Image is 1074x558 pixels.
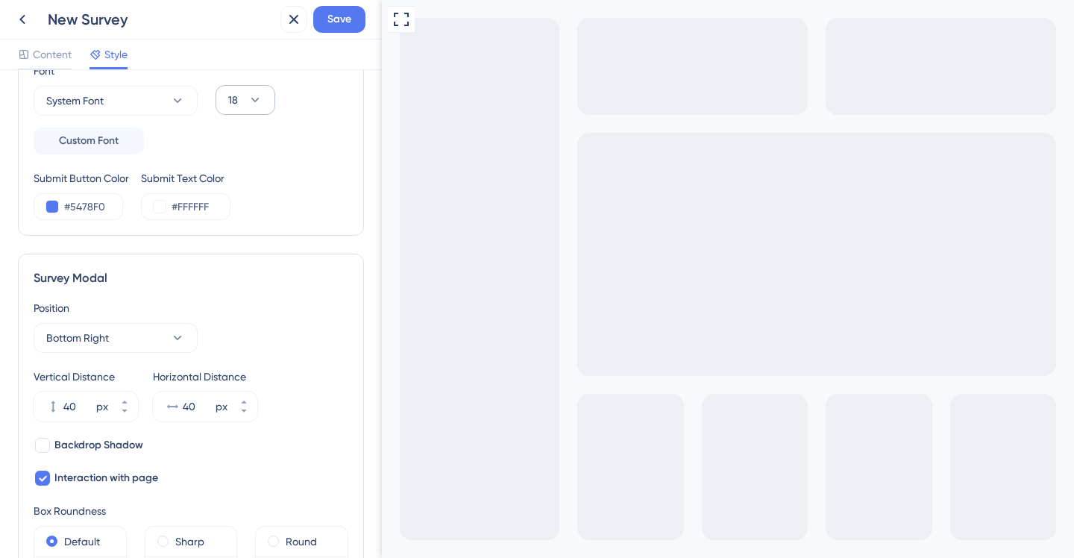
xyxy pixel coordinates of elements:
input: 영어 [89,189,98,198]
div: Multiple choices rating [86,77,154,217]
span: Interaction with page [54,469,158,487]
label: Default [64,533,100,551]
input: px [63,398,93,416]
button: px [230,392,257,407]
span: Backdrop Shadow [54,436,143,454]
button: px [111,407,138,421]
button: System Font [34,86,198,116]
div: Survey Modal [34,269,348,287]
span: 중국어(간체) [86,93,154,105]
button: Bottom Right [34,323,198,353]
div: Position [34,299,348,317]
div: Box Roundness [34,502,348,520]
input: px [183,398,213,416]
span: Style [104,46,128,63]
span: 중국어(번체) [86,129,154,142]
div: Close survey [209,12,227,30]
span: System Font [46,92,104,110]
button: px [111,392,138,407]
button: Custom Font [34,128,144,154]
button: Save [313,6,365,33]
div: Submit Text Color [141,169,230,187]
span: Bottom Right [46,329,109,347]
div: px [216,398,227,416]
label: Sharp [175,533,204,551]
div: New Survey [48,9,274,30]
input: 중국어(간체) [89,79,98,89]
div: Font [34,62,198,80]
span: Custom Font [59,132,119,150]
button: 18 [216,85,275,115]
input: 중국어(번체) [89,116,98,125]
div: Submit Button Color [34,169,129,187]
label: Round [286,533,317,551]
button: Submit survey [98,229,140,245]
span: Save [327,10,351,28]
span: Content [33,46,72,63]
span: 영어 [86,202,110,215]
input: 태국어 [89,152,98,162]
div: px [96,398,108,416]
div: Vertical Distance [34,368,138,386]
div: Horizontal Distance [153,368,257,386]
button: px [230,407,257,421]
span: 태국어 [86,166,122,178]
span: 18 [228,91,238,109]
